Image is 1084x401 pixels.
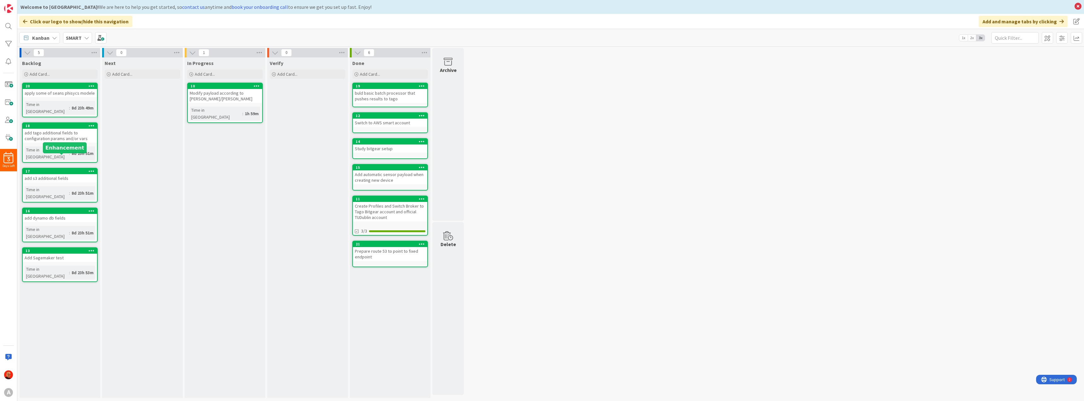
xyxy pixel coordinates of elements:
[356,197,427,201] div: 11
[360,71,380,77] span: Add Card...
[242,110,243,117] span: :
[356,139,427,144] div: 14
[353,83,427,89] div: 19
[364,49,374,56] span: 6
[353,247,427,261] div: Prepare route 53 to point to fixed endpoint
[352,83,428,107] a: 19buld basic batch processor that pushes results to tago
[4,388,13,397] div: A
[22,83,98,117] a: 20apply some of seans phisycs modeleTime in [GEOGRAPHIC_DATA]:8d 23h 49m
[66,35,82,41] b: SMART
[441,240,456,248] div: Delete
[69,229,70,236] span: :
[353,241,427,261] div: 21Prepare route 53 to point to fixed endpoint
[353,139,427,144] div: 14
[22,208,98,242] a: 16add dynamo db fieldsTime in [GEOGRAPHIC_DATA]:8d 23h 51m
[22,60,41,66] span: Backlog
[25,186,69,200] div: Time in [GEOGRAPHIC_DATA]
[23,123,97,143] div: 18add tago additional fields to configuration params and/or vars
[20,4,99,10] b: Welcome to [GEOGRAPHIC_DATA]!
[353,196,427,221] div: 11Create Profiles and Switch Broker to Tago Bitgear account and official TUDublin account
[26,169,97,174] div: 17
[188,83,262,103] div: 10Modify payload according to [PERSON_NAME]/[PERSON_NAME]
[23,208,97,214] div: 16
[70,269,95,276] div: 8d 23h 53m
[232,4,288,10] a: book your onboarding call
[25,266,69,280] div: Time in [GEOGRAPHIC_DATA]
[105,60,116,66] span: Next
[353,139,427,153] div: 14Study bitgear setup
[23,248,97,262] div: 13Add Sagemaker test
[33,49,44,56] span: 5
[4,4,13,13] img: Visit kanbanzone.com
[23,129,97,143] div: add tago additional fields to configuration params and/or vars
[23,174,97,182] div: add s3 additional fields
[23,254,97,262] div: Add Sagemaker test
[352,164,428,191] a: 15Add automatic sensor payload when creating new device
[991,32,1039,44] input: Quick Filter...
[20,3,1071,11] div: We are here to help you get started, so anytime and to ensure we get you set up fast. Enjoy!
[281,49,292,56] span: 0
[356,165,427,170] div: 15
[270,60,283,66] span: Verify
[69,269,70,276] span: :
[352,112,428,133] a: 12Switch to AWS smart account
[356,84,427,88] div: 19
[353,170,427,184] div: Add automatic sensor payload when creating new device
[70,229,95,236] div: 8d 23h 51m
[23,214,97,222] div: add dynamo db fields
[25,101,69,115] div: Time in [GEOGRAPHIC_DATA]
[22,168,98,203] a: 17add s3 additional fieldsTime in [GEOGRAPHIC_DATA]:8d 23h 51m
[190,107,242,121] div: Time in [GEOGRAPHIC_DATA]
[979,16,1068,27] div: Add and manage tabs by clicking
[26,84,97,88] div: 20
[188,83,262,89] div: 10
[69,104,70,111] span: :
[22,247,98,282] a: 13Add Sagemaker testTime in [GEOGRAPHIC_DATA]:8d 23h 53m
[4,370,13,379] img: CP
[26,249,97,253] div: 13
[976,35,985,41] span: 3x
[23,123,97,129] div: 18
[70,150,95,157] div: 8d 23h 51m
[353,83,427,103] div: 19buld basic batch processor that pushes results to tago
[23,83,97,89] div: 20
[440,66,457,74] div: Archive
[353,165,427,184] div: 15Add automatic sensor payload when creating new device
[353,202,427,221] div: Create Profiles and Switch Broker to Tago Bitgear account and official TUDublin account
[356,242,427,246] div: 21
[277,71,297,77] span: Add Card...
[191,84,262,88] div: 10
[19,16,132,27] div: Click our logo to show/hide this navigation
[353,89,427,103] div: buld basic batch processor that pushes results to tago
[352,241,428,267] a: 21Prepare route 53 to point to fixed endpoint
[353,165,427,170] div: 15
[361,228,367,234] span: 3/3
[70,104,95,111] div: 8d 23h 49m
[69,150,70,157] span: :
[968,35,976,41] span: 2x
[112,71,132,77] span: Add Card...
[23,89,97,97] div: apply some of seans phisycs modele
[26,209,97,213] div: 16
[23,208,97,222] div: 16add dynamo db fields
[353,113,427,119] div: 12
[25,146,69,160] div: Time in [GEOGRAPHIC_DATA]
[33,3,34,8] div: 2
[188,89,262,103] div: Modify payload according to [PERSON_NAME]/[PERSON_NAME]
[195,71,215,77] span: Add Card...
[23,248,97,254] div: 13
[353,241,427,247] div: 21
[353,119,427,127] div: Switch to AWS smart account
[22,122,98,163] a: 18add tago additional fields to configuration params and/or varsTime in [GEOGRAPHIC_DATA]:8d 23h 51m
[7,157,10,162] span: 3
[352,196,428,236] a: 11Create Profiles and Switch Broker to Tago Bitgear account and official TUDublin account3/3
[352,138,428,159] a: 14Study bitgear setup
[13,1,29,9] span: Support
[353,113,427,127] div: 12Switch to AWS smart account
[69,190,70,197] span: :
[23,168,97,174] div: 17
[187,60,214,66] span: In Progress
[353,196,427,202] div: 11
[23,83,97,97] div: 20apply some of seans phisycs modele
[187,83,263,123] a: 10Modify payload according to [PERSON_NAME]/[PERSON_NAME]Time in [GEOGRAPHIC_DATA]:1h 59m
